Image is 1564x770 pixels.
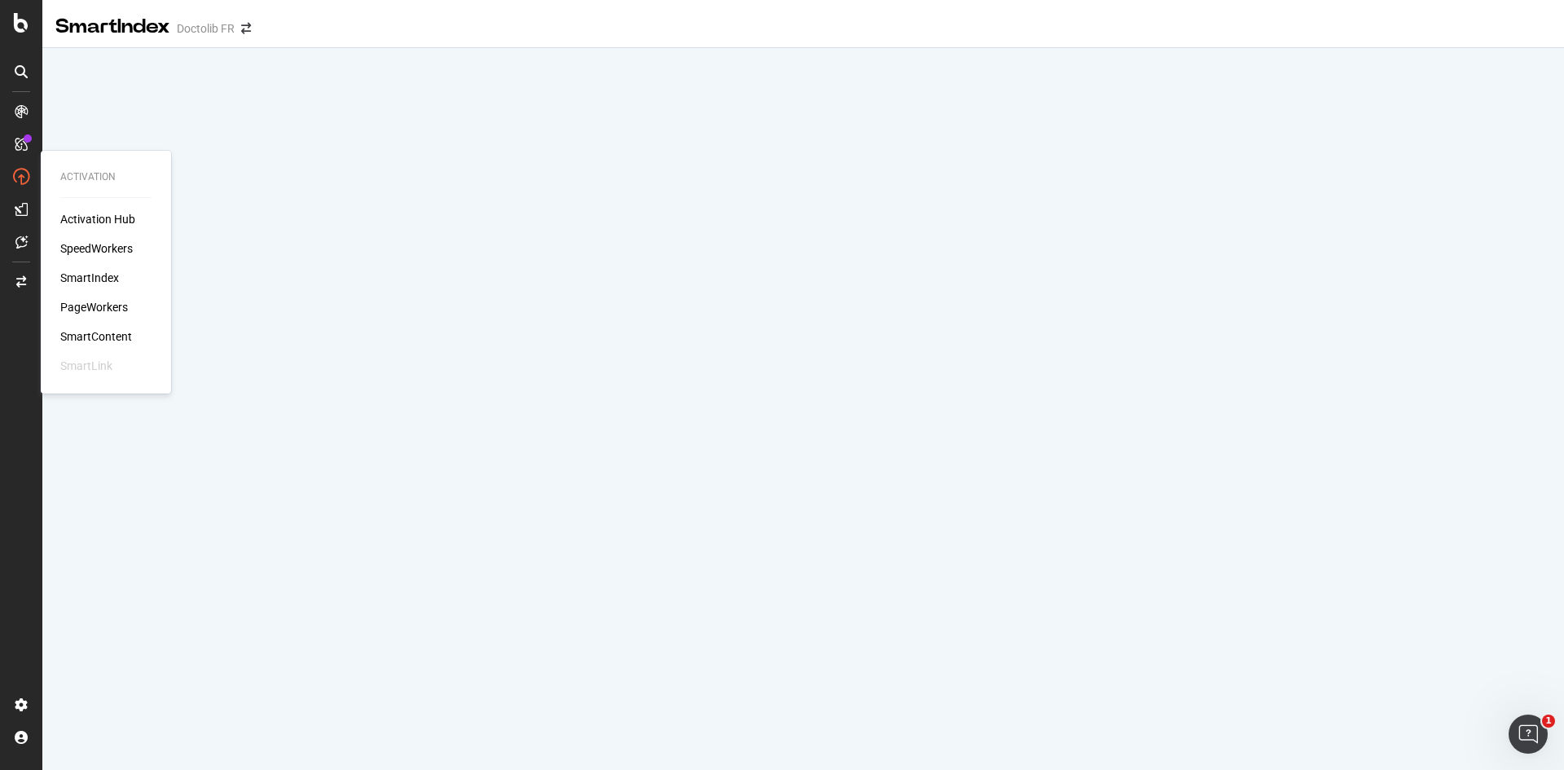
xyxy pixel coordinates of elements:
a: Activation Hub [60,211,135,227]
div: arrow-right-arrow-left [241,23,251,34]
div: SmartLink [60,358,112,374]
a: SmartIndex [60,270,119,286]
a: SmartContent [60,328,132,345]
iframe: Intercom live chat [1509,715,1548,754]
a: PageWorkers [60,299,128,315]
div: Activation [60,170,152,184]
a: SpeedWorkers [60,240,133,257]
div: Doctolib FR [177,20,235,37]
div: SmartIndex [55,13,170,41]
span: 1 [1542,715,1555,728]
